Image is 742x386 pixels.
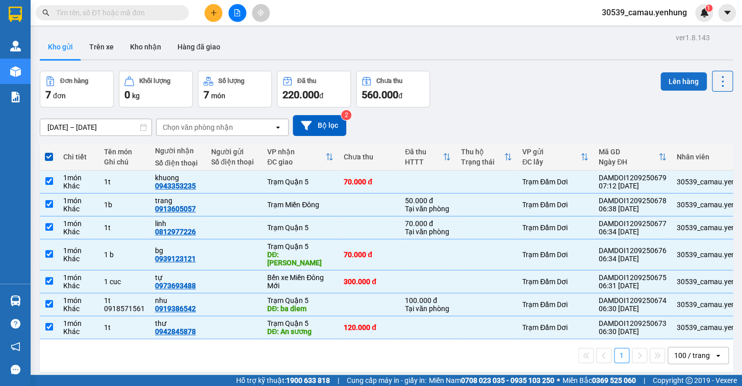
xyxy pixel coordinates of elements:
div: 0943353235 [155,182,196,190]
div: 0913605057 [155,205,196,213]
div: Trạm Quận 5 [73,9,144,33]
sup: 2 [341,110,351,120]
div: khuong [73,33,144,45]
button: Kho nhận [122,35,169,59]
div: Khác [63,327,94,336]
div: 1 món [63,197,94,205]
span: notification [11,342,20,351]
button: 1 [614,348,629,363]
div: 70.000 đ [344,251,395,259]
div: 06:30 [DATE] [599,305,667,313]
span: CC : [71,68,86,79]
div: Trạm Đầm Dơi [522,300,589,309]
div: 1 món [63,246,94,255]
div: ĐC giao [267,158,325,166]
div: 0812977226 [155,228,196,236]
div: Trạm Đầm Dơi [9,9,66,33]
button: Hàng đã giao [169,35,228,59]
div: 70.000 đ [405,219,451,228]
div: 0918571561 [104,305,145,313]
div: Khác [63,282,94,290]
span: question-circle [11,319,20,328]
div: Tại văn phòng [405,228,451,236]
div: Trạm Miền Đông [267,201,334,209]
div: Trạm Quận 5 [267,224,334,232]
div: 100 / trang [674,350,710,361]
div: Người nhận [155,147,201,155]
div: trang [155,197,201,205]
div: DĐ: tam phước [267,251,334,267]
strong: 1900 633 818 [286,376,330,384]
div: Trạm Đầm Dơi [522,323,589,332]
div: Trạm Quận 5 [267,319,334,327]
div: DAMDOI1209250673 [599,319,667,327]
span: 560.000 [362,89,398,101]
span: aim [257,9,264,16]
sup: 1 [705,5,712,12]
button: Khối lượng0kg [119,71,193,107]
div: HTTT [405,158,443,166]
span: caret-down [723,8,732,17]
div: Trạm Quận 5 [267,178,334,186]
span: 0 [124,89,130,101]
div: Đã thu [405,148,443,156]
div: 1 món [63,296,94,305]
div: Chi tiết [63,153,94,161]
div: Khác [63,228,94,236]
input: Select a date range. [40,119,151,135]
div: Số điện thoại [155,159,201,167]
div: DĐ: An sương [267,327,334,336]
div: Chưa thu [376,77,402,85]
svg: open [714,351,722,360]
span: Nhận: [73,10,97,20]
div: Trạm Đầm Dơi [522,224,589,232]
div: Tên món [104,148,145,156]
strong: 0369 525 060 [592,376,636,384]
span: đ [319,92,323,100]
span: Hỗ trợ kỹ thuật: [236,375,330,386]
span: đơn [53,92,66,100]
div: 06:31 [DATE] [599,282,667,290]
div: Người gửi [211,148,257,156]
div: DAMDOI1209250677 [599,219,667,228]
span: ⚪️ [557,378,560,382]
span: đ [398,92,402,100]
div: ĐC lấy [522,158,580,166]
span: Miền Bắc [562,375,636,386]
img: logo-vxr [9,7,22,22]
div: Khác [63,182,94,190]
div: 06:34 [DATE] [599,255,667,263]
div: Trạm Đầm Dơi [522,201,589,209]
div: 0943353235 [73,45,144,60]
div: 1t [104,224,145,232]
button: Chưa thu560.000đ [356,71,430,107]
div: khuong [155,174,201,182]
div: DAMDOI1209250679 [599,174,667,182]
button: Kho gửi [40,35,81,59]
div: 300.000 đ [344,278,395,286]
div: Trạng thái [461,158,504,166]
div: Chưa thu [344,153,395,161]
div: Khác [63,305,94,313]
th: Toggle SortBy [517,144,594,171]
div: VP gửi [522,148,580,156]
img: warehouse-icon [10,66,21,77]
span: | [644,375,645,386]
strong: 0708 023 035 - 0935 103 250 [461,376,554,384]
div: 50.000 đ [405,197,451,205]
div: nhu [155,296,201,305]
div: DAMDOI1209250674 [599,296,667,305]
div: Trạm Đầm Dơi [522,278,589,286]
button: plus [204,4,222,22]
div: 120.000 đ [344,323,395,332]
div: Trạm Quận 5 [267,242,334,251]
div: Trạm Đầm Dơi [522,251,589,259]
img: warehouse-icon [10,41,21,51]
img: warehouse-icon [10,295,21,306]
div: Khối lượng [139,77,170,85]
img: icon-new-feature [700,8,709,17]
div: 1 món [63,273,94,282]
button: Trên xe [81,35,122,59]
span: plus [210,9,217,16]
div: DAMDOI1209250678 [599,197,667,205]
